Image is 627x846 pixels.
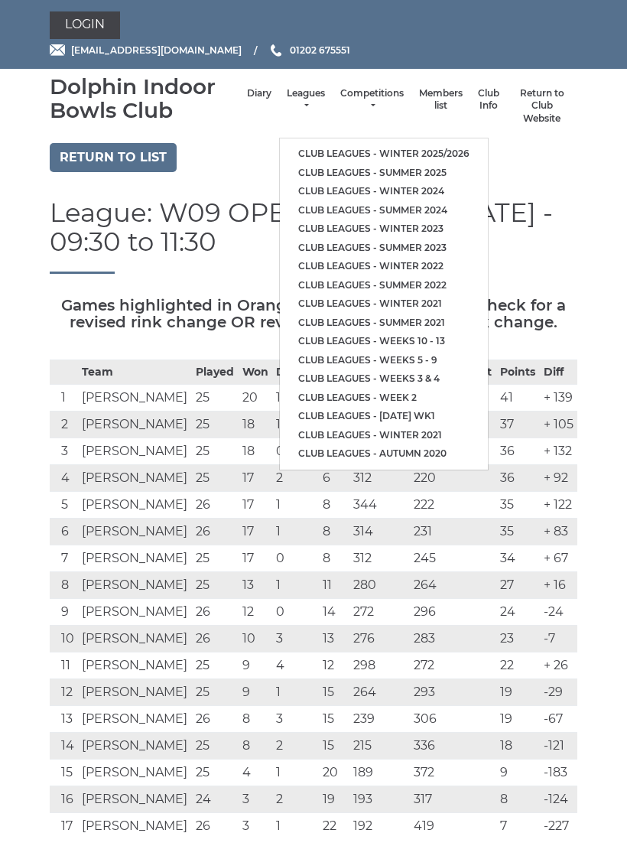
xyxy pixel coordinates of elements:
td: 19 [496,679,539,706]
a: Club leagues - Summer 2023 [280,239,488,258]
th: Won [239,360,272,385]
td: 36 [496,465,539,492]
td: 0 [272,438,318,465]
a: Club leagues - Weeks 5 - 9 [280,351,488,370]
ul: Leagues [279,138,489,470]
td: 13 [239,572,272,599]
td: 17 [239,519,272,545]
td: [PERSON_NAME] [78,412,192,438]
td: 283 [410,626,496,652]
a: Email [EMAIL_ADDRESS][DOMAIN_NAME] [50,43,242,57]
td: 24 [496,599,539,626]
td: 26 [192,599,238,626]
h1: League: W09 OPEN TRIPLES - [DATE] - 09:30 to 11:30 [50,199,577,274]
td: 35 [496,519,539,545]
td: 215 [349,733,411,760]
td: 293 [410,679,496,706]
td: 1 [272,519,318,545]
a: Club leagues - [DATE] wk1 [280,407,488,426]
td: + 26 [540,652,577,679]
td: 25 [192,465,238,492]
a: Club leagues - Summer 2022 [280,276,488,295]
a: Club leagues - Winter 2021 [280,426,488,445]
td: 25 [192,438,238,465]
td: 9 [239,679,272,706]
td: 7 [496,813,539,840]
a: Club leagues - Winter 2025/2026 [280,145,488,164]
td: 2 [272,786,318,813]
td: 220 [410,465,496,492]
td: 192 [349,813,411,840]
td: 12 [50,679,78,706]
a: Club leagues - Summer 2021 [280,314,488,333]
div: Dolphin Indoor Bowls Club [50,75,239,122]
td: [PERSON_NAME] [78,465,192,492]
td: 1 [272,679,318,706]
td: 15 [50,760,78,786]
td: 1 [272,492,318,519]
td: 35 [496,492,539,519]
td: 27 [496,572,539,599]
a: Club leagues - Weeks 10 - 13 [280,332,488,351]
td: 24 [192,786,238,813]
td: 3 [239,786,272,813]
td: 314 [349,519,411,545]
td: 306 [410,706,496,733]
td: 16 [50,786,78,813]
td: 1 [272,412,318,438]
td: [PERSON_NAME] [78,385,192,412]
td: 264 [410,572,496,599]
a: Return to list [50,143,177,172]
td: 11 [50,652,78,679]
a: Club leagues - Winter 2022 [280,257,488,276]
td: 15 [319,706,349,733]
td: 4 [239,760,272,786]
td: -124 [540,786,577,813]
td: 8 [239,733,272,760]
td: 25 [192,385,238,412]
td: 10 [50,626,78,652]
td: 20 [239,385,272,412]
td: 1 [272,385,318,412]
td: [PERSON_NAME] [78,760,192,786]
td: 26 [192,492,238,519]
td: -7 [540,626,577,652]
td: 372 [410,760,496,786]
td: 26 [192,813,238,840]
td: [PERSON_NAME] [78,706,192,733]
td: [PERSON_NAME] [78,545,192,572]
td: 193 [349,786,411,813]
td: -29 [540,679,577,706]
td: 15 [319,733,349,760]
td: -121 [540,733,577,760]
td: 3 [50,438,78,465]
a: Club leagues - Week 2 [280,389,488,408]
h5: Games highlighted in Orange have changed. Please check for a revised rink change OR revised date ... [50,297,577,330]
td: 189 [349,760,411,786]
td: 25 [192,572,238,599]
td: [PERSON_NAME] [78,492,192,519]
td: 12 [319,652,349,679]
span: 01202 675551 [290,44,350,56]
td: + 139 [540,385,577,412]
td: 2 [272,733,318,760]
td: -24 [540,599,577,626]
td: 9 [239,652,272,679]
img: Email [50,44,65,56]
td: 9 [50,599,78,626]
td: 8 [50,572,78,599]
a: Club leagues - Summer 2025 [280,164,488,183]
td: [PERSON_NAME] [78,813,192,840]
td: 18 [496,733,539,760]
td: 2 [50,412,78,438]
td: 22 [319,813,349,840]
td: 1 [50,385,78,412]
td: + 105 [540,412,577,438]
th: Played [192,360,238,385]
td: 8 [319,492,349,519]
td: 19 [496,706,539,733]
td: 276 [349,626,411,652]
a: Leagues [287,87,325,112]
td: 34 [496,545,539,572]
td: 8 [319,519,349,545]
